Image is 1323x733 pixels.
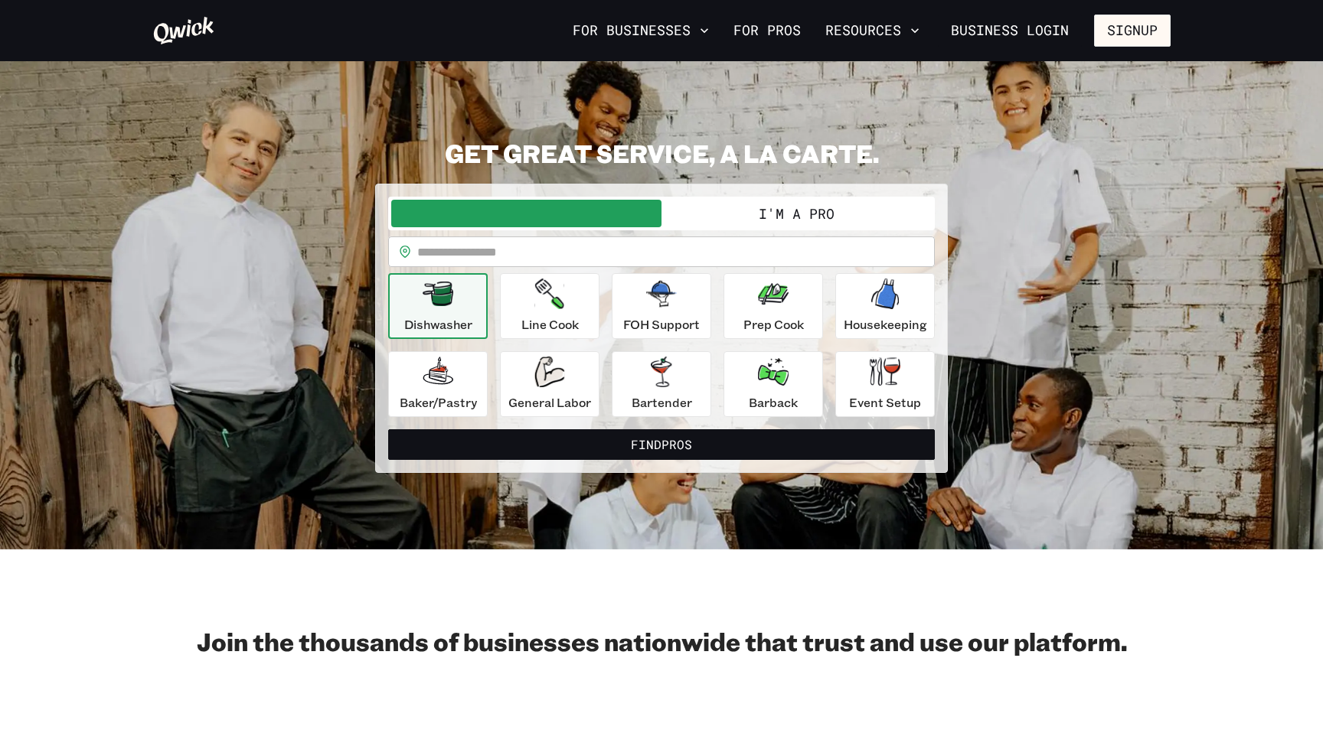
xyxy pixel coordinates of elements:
button: Housekeeping [835,273,935,339]
button: I'm a Pro [661,200,932,227]
button: For Businesses [567,18,715,44]
p: Line Cook [521,315,579,334]
p: Housekeeping [844,315,927,334]
button: Line Cook [500,273,599,339]
p: Bartender [632,393,692,412]
button: Baker/Pastry [388,351,488,417]
p: Prep Cook [743,315,804,334]
p: Baker/Pastry [400,393,477,412]
button: Prep Cook [724,273,823,339]
h2: GET GREAT SERVICE, A LA CARTE. [375,138,948,168]
button: Barback [724,351,823,417]
p: General Labor [508,393,591,412]
button: Bartender [612,351,711,417]
a: For Pros [727,18,807,44]
button: Event Setup [835,351,935,417]
p: FOH Support [623,315,700,334]
button: General Labor [500,351,599,417]
button: Dishwasher [388,273,488,339]
button: FOH Support [612,273,711,339]
a: Business Login [938,15,1082,47]
p: Barback [749,393,798,412]
button: Signup [1094,15,1171,47]
button: Resources [819,18,926,44]
p: Dishwasher [404,315,472,334]
button: FindPros [388,429,935,460]
h2: Join the thousands of businesses nationwide that trust and use our platform. [152,626,1171,656]
button: I'm a Business [391,200,661,227]
p: Event Setup [849,393,921,412]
